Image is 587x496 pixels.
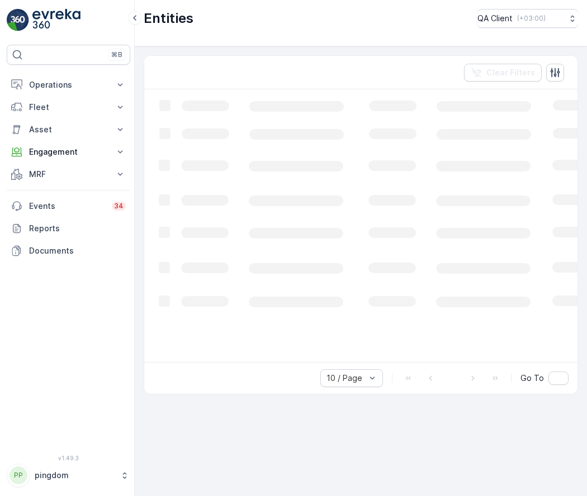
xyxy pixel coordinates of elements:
[7,163,130,185] button: MRF
[144,9,193,27] p: Entities
[29,245,126,256] p: Documents
[486,67,535,78] p: Clear Filters
[7,96,130,118] button: Fleet
[7,464,130,487] button: PPpingdom
[29,79,108,90] p: Operations
[29,102,108,113] p: Fleet
[7,217,130,240] a: Reports
[29,124,108,135] p: Asset
[29,146,108,158] p: Engagement
[7,455,130,461] span: v 1.49.3
[520,373,544,384] span: Go To
[517,14,546,23] p: ( +03:00 )
[29,169,108,180] p: MRF
[10,466,27,484] div: PP
[7,9,29,31] img: logo
[7,118,130,141] button: Asset
[7,195,130,217] a: Events34
[7,74,130,96] button: Operations
[114,202,124,211] p: 34
[477,13,513,24] p: QA Client
[29,201,105,212] p: Events
[32,9,81,31] img: logo_light-DOdMpM7g.png
[477,9,578,28] button: QA Client(+03:00)
[7,240,130,262] a: Documents
[35,470,115,481] p: pingdom
[29,223,126,234] p: Reports
[111,50,122,59] p: ⌘B
[7,141,130,163] button: Engagement
[464,64,542,82] button: Clear Filters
